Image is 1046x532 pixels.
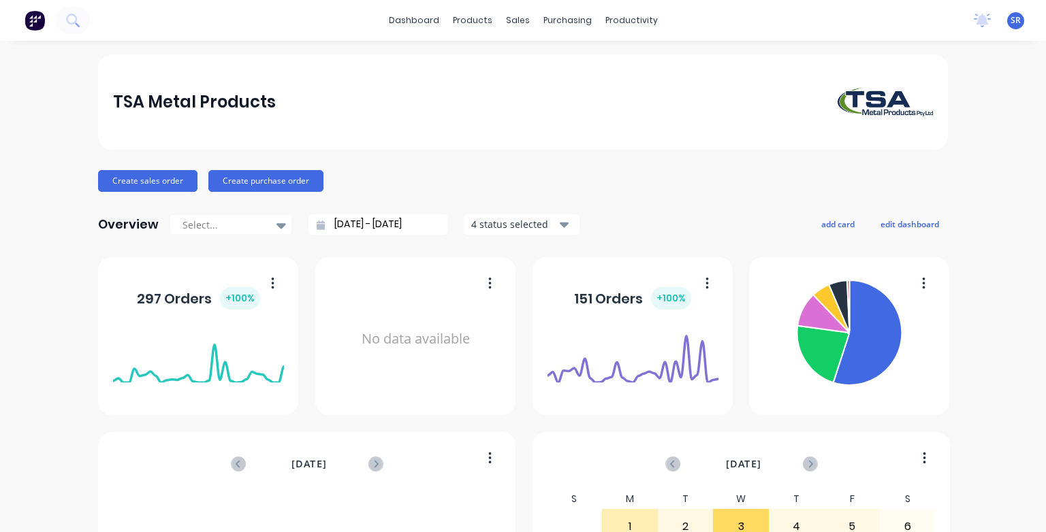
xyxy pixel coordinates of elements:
[98,211,159,238] div: Overview
[838,88,933,116] img: TSA Metal Products
[208,170,323,192] button: Create purchase order
[713,489,769,509] div: W
[726,456,761,471] span: [DATE]
[812,215,863,233] button: add card
[537,10,599,31] div: purchasing
[499,10,537,31] div: sales
[824,489,880,509] div: F
[769,489,825,509] div: T
[25,10,45,31] img: Factory
[1011,14,1021,27] span: SR
[137,287,260,310] div: 297 Orders
[574,287,691,310] div: 151 Orders
[446,10,499,31] div: products
[471,217,557,231] div: 4 status selected
[113,88,276,116] div: TSA Metal Products
[220,287,260,310] div: + 100 %
[98,170,197,192] button: Create sales order
[464,214,580,235] button: 4 status selected
[599,10,665,31] div: productivity
[602,489,658,509] div: M
[382,10,446,31] a: dashboard
[880,489,936,509] div: S
[872,215,948,233] button: edit dashboard
[547,489,603,509] div: S
[291,456,327,471] span: [DATE]
[330,275,501,403] div: No data available
[658,489,714,509] div: T
[651,287,691,310] div: + 100 %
